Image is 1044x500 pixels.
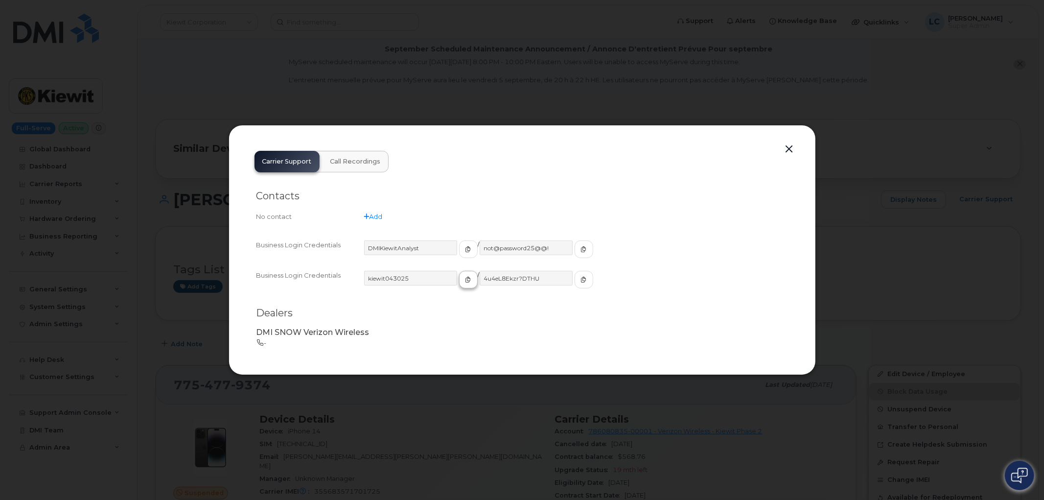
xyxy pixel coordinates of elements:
div: No contact [256,212,364,221]
button: copy to clipboard [575,240,593,258]
img: Open chat [1011,468,1028,483]
div: / [364,240,788,267]
span: Call Recordings [330,158,381,166]
div: Business Login Credentials [256,271,364,297]
p: DMI SNOW Verizon Wireless [256,327,788,338]
div: Business Login Credentials [256,240,364,267]
h2: Contacts [256,190,788,202]
div: / [364,271,788,297]
button: copy to clipboard [575,271,593,288]
button: copy to clipboard [459,240,478,258]
p: - [256,338,788,348]
a: Add [364,213,383,220]
h2: Dealers [256,307,788,319]
button: copy to clipboard [459,271,478,288]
